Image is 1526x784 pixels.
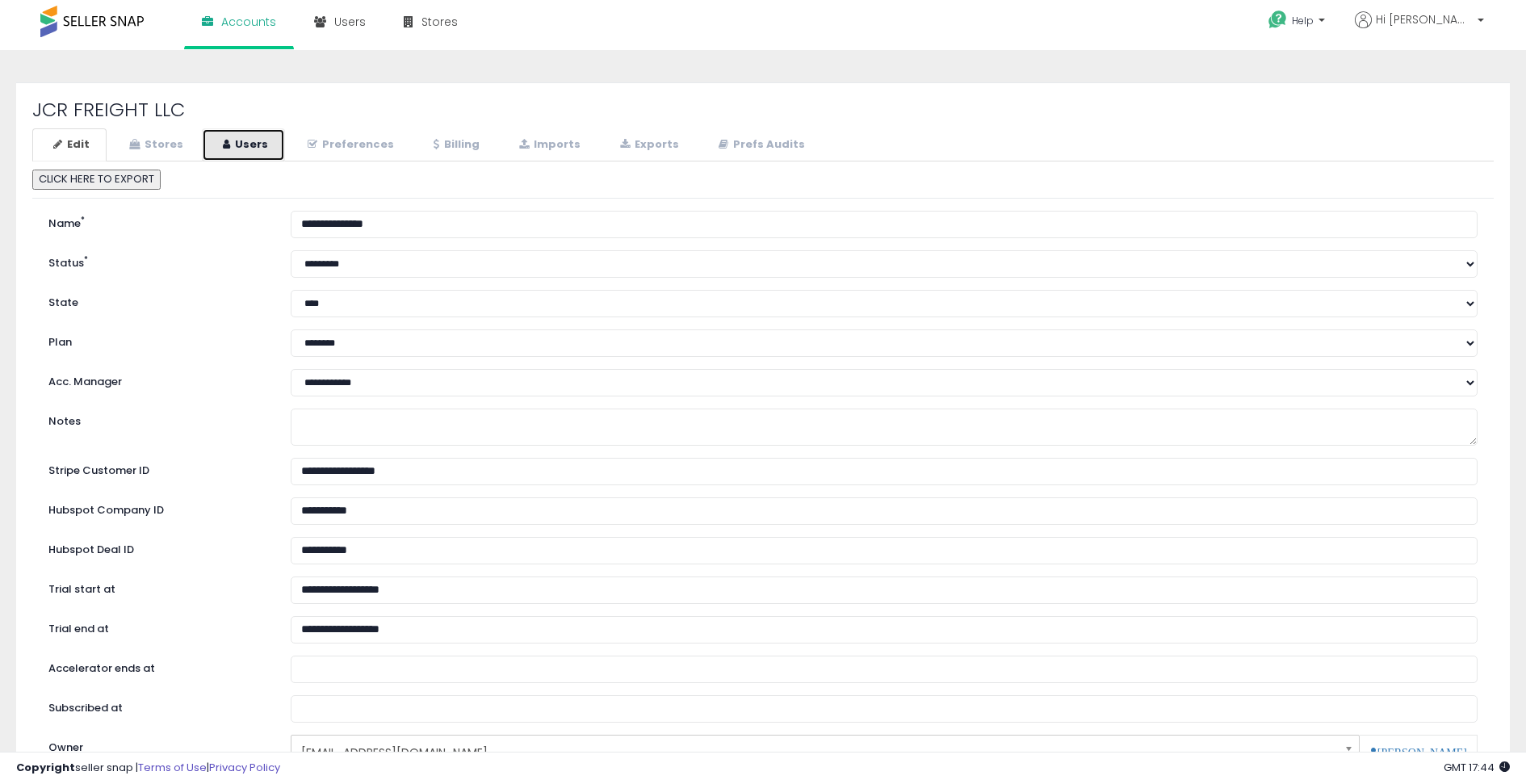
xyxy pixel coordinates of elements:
a: Users [202,128,285,161]
span: Accounts [221,14,276,30]
label: Status [36,250,279,271]
span: 2025-09-16 17:44 GMT [1444,760,1510,775]
label: Hubspot Company ID [36,497,279,518]
span: Hi [PERSON_NAME] [1376,11,1473,27]
span: Stores [421,14,458,30]
a: [PERSON_NAME] [1369,747,1467,758]
a: Billing [413,128,497,161]
label: Subscribed at [36,695,279,716]
span: Help [1292,14,1314,27]
label: Acc. Manager [36,369,279,390]
a: Hi [PERSON_NAME] [1355,11,1484,48]
a: Edit [32,128,107,161]
a: Exports [599,128,696,161]
a: Privacy Policy [209,760,280,775]
label: Accelerator ends at [36,656,279,677]
a: Imports [498,128,597,161]
label: Trial end at [36,616,279,637]
label: Stripe Customer ID [36,458,279,479]
span: [EMAIL_ADDRESS][DOMAIN_NAME] [301,739,1328,766]
strong: Copyright [16,760,75,775]
a: Prefs Audits [698,128,822,161]
i: Get Help [1268,10,1288,30]
label: Name [36,211,279,232]
button: CLICK HERE TO EXPORT [32,170,161,190]
label: Hubspot Deal ID [36,537,279,558]
label: Owner [48,740,83,756]
a: Stores [108,128,200,161]
a: Preferences [287,128,411,161]
label: Trial start at [36,576,279,597]
a: Terms of Use [138,760,207,775]
label: Plan [36,329,279,350]
label: State [36,290,279,311]
h2: JCR FREIGHT LLC [32,99,1494,120]
span: Users [334,14,366,30]
label: Notes [36,409,279,430]
div: seller snap | | [16,761,280,776]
